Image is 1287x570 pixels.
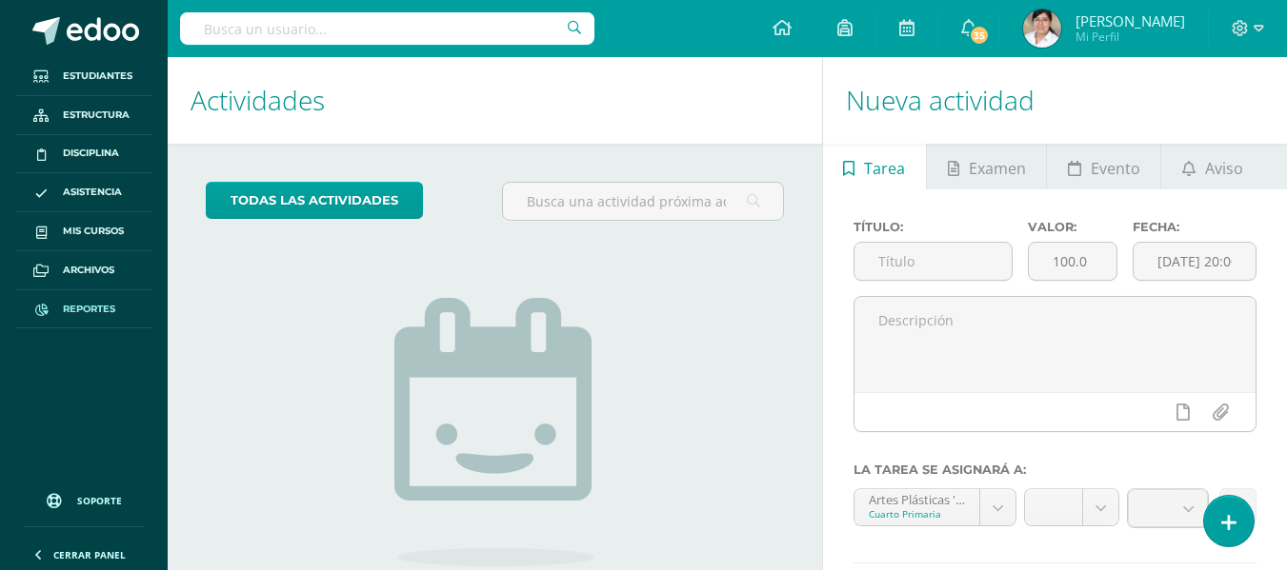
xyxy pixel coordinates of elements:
[1133,220,1257,234] label: Fecha:
[23,475,145,521] a: Soporte
[53,548,126,561] span: Cerrar panel
[823,144,926,189] a: Tarea
[63,146,119,161] span: Disciplina
[77,494,122,507] span: Soporte
[1205,146,1243,191] span: Aviso
[1161,144,1263,189] a: Aviso
[927,144,1046,189] a: Examen
[1023,10,1061,48] img: 81b4b96153a5e26d3d090ab20a7281c5.png
[854,462,1257,477] label: La tarea se asignará a:
[1134,243,1256,280] input: Fecha de entrega
[1029,243,1116,280] input: Puntos máximos
[969,146,1026,191] span: Examen
[63,69,132,84] span: Estudiantes
[1076,29,1185,45] span: Mi Perfil
[1091,146,1140,191] span: Evento
[855,243,1012,280] input: Título
[855,489,1016,525] a: Artes Plásticas 'A'Cuarto Primaria
[869,489,966,507] div: Artes Plásticas 'A'
[846,57,1264,144] h1: Nueva actividad
[394,298,594,566] img: no_activities.png
[869,507,966,521] div: Cuarto Primaria
[63,185,122,200] span: Asistencia
[15,57,152,96] a: Estudiantes
[1076,11,1185,30] span: [PERSON_NAME]
[63,224,124,239] span: Mis cursos
[180,12,594,45] input: Busca un usuario...
[503,183,782,220] input: Busca una actividad próxima aquí...
[15,96,152,135] a: Estructura
[15,251,152,290] a: Archivos
[63,108,130,123] span: Estructura
[969,25,990,46] span: 35
[854,220,1013,234] label: Título:
[15,135,152,174] a: Disciplina
[15,173,152,212] a: Asistencia
[1028,220,1117,234] label: Valor:
[15,290,152,329] a: Reportes
[1047,144,1160,189] a: Evento
[864,146,905,191] span: Tarea
[63,263,114,278] span: Archivos
[191,57,799,144] h1: Actividades
[15,212,152,251] a: Mis cursos
[206,182,423,219] a: todas las Actividades
[63,302,115,317] span: Reportes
